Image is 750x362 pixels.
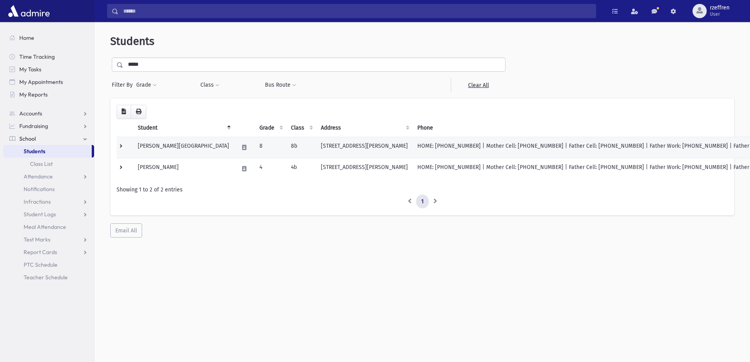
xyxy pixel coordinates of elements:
td: 4b [286,158,316,179]
span: My Tasks [19,66,41,73]
span: School [19,135,36,142]
button: Email All [110,223,142,238]
a: Home [3,32,94,44]
input: Search [119,4,596,18]
a: My Appointments [3,76,94,88]
a: PTC Schedule [3,258,94,271]
span: Filter By [112,81,136,89]
a: Notifications [3,183,94,195]
a: Report Cards [3,246,94,258]
span: Home [19,34,34,41]
th: Grade: activate to sort column ascending [255,119,286,137]
a: Students [3,145,92,158]
td: [STREET_ADDRESS][PERSON_NAME] [316,158,413,179]
button: Bus Route [265,78,296,92]
a: Fundraising [3,120,94,132]
span: rzeffren [710,5,730,11]
td: [PERSON_NAME][GEOGRAPHIC_DATA] [133,137,234,158]
img: AdmirePro [6,3,52,19]
td: 4 [255,158,286,179]
span: Time Tracking [19,53,55,60]
span: Infractions [24,198,51,205]
td: [STREET_ADDRESS][PERSON_NAME] [316,137,413,158]
th: Student: activate to sort column descending [133,119,234,137]
span: Notifications [24,186,55,193]
a: Class List [3,158,94,170]
a: Meal Attendance [3,221,94,233]
td: 8b [286,137,316,158]
button: Grade [136,78,157,92]
th: Address: activate to sort column ascending [316,119,413,137]
span: Meal Attendance [24,223,66,230]
span: Teacher Schedule [24,274,68,281]
a: School [3,132,94,145]
button: CSV [117,105,131,119]
span: Students [110,35,154,48]
span: Attendance [24,173,53,180]
a: Attendance [3,170,94,183]
td: [PERSON_NAME] [133,158,234,179]
th: Class: activate to sort column ascending [286,119,316,137]
span: Accounts [19,110,42,117]
a: Teacher Schedule [3,271,94,284]
span: My Reports [19,91,48,98]
div: Showing 1 to 2 of 2 entries [117,186,728,194]
span: User [710,11,730,17]
button: Print [131,105,146,119]
a: Student Logs [3,208,94,221]
button: Class [200,78,220,92]
a: Accounts [3,107,94,120]
a: Time Tracking [3,50,94,63]
a: My Tasks [3,63,94,76]
span: My Appointments [19,78,63,85]
span: PTC Schedule [24,261,57,268]
span: Report Cards [24,249,57,256]
span: Student Logs [24,211,56,218]
span: Fundraising [19,123,48,130]
a: Test Marks [3,233,94,246]
a: 1 [416,195,429,209]
span: Test Marks [24,236,50,243]
a: Clear All [451,78,506,92]
td: 8 [255,137,286,158]
a: Infractions [3,195,94,208]
span: Students [24,148,45,155]
a: My Reports [3,88,94,101]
